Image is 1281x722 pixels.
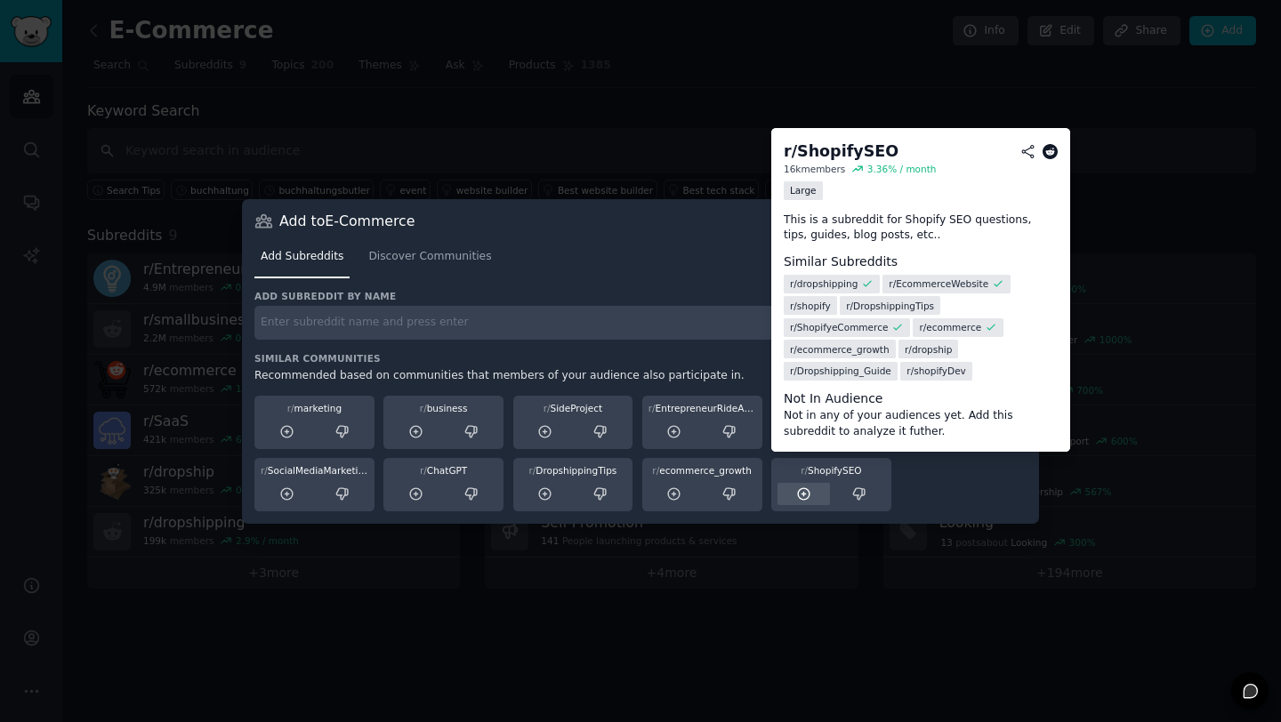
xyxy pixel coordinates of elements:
[649,464,756,477] div: ecommerce_growth
[390,464,497,477] div: ChatGPT
[790,321,888,333] span: r/ ShopifyeCommerce
[919,321,981,333] span: r/ ecommerce
[867,163,937,175] div: 3.36 % / month
[790,277,858,290] span: r/ dropshipping
[649,403,656,413] span: r/
[254,290,1027,302] h3: Add subreddit by name
[261,249,343,265] span: Add Subreddits
[889,277,988,290] span: r/ EcommerceWebsite
[544,403,551,413] span: r/
[520,402,627,414] div: SideProject
[528,465,536,476] span: r/
[368,249,491,265] span: Discover Communities
[279,212,415,230] h3: Add to E-Commerce
[254,352,1027,365] h3: Similar Communities
[784,163,845,175] div: 16k members
[905,343,952,356] span: r/ dropship
[784,213,1058,244] p: This is a subreddit for Shopify SEO questions, tips, guides, blog posts, etc..
[254,368,1027,384] div: Recommended based on communities that members of your audience also participate in.
[287,403,294,413] span: r/
[784,408,1058,439] dd: Not in any of your audiences yet. Add this subreddit to analyze it futher.
[649,402,756,414] div: EntrepreneurRideAlong
[261,464,368,477] div: SocialMediaMarketing
[784,389,1058,408] dt: Not In Audience
[784,140,898,163] div: r/ ShopifySEO
[520,464,627,477] div: DropshippingTips
[261,465,268,476] span: r/
[801,465,808,476] span: r/
[790,343,890,356] span: r/ ecommerce_growth
[784,181,823,200] div: Large
[846,300,934,312] span: r/ DropshippingTips
[652,465,659,476] span: r/
[790,300,831,312] span: r/ shopify
[790,365,891,377] span: r/ Dropshipping_Guide
[362,243,497,279] a: Discover Communities
[261,402,368,414] div: marketing
[784,253,1058,271] dt: Similar Subreddits
[420,403,427,413] span: r/
[777,464,885,477] div: ShopifySEO
[390,402,497,414] div: business
[254,243,350,279] a: Add Subreddits
[906,365,965,377] span: r/ shopifyDev
[420,465,427,476] span: r/
[254,306,1027,341] input: Enter subreddit name and press enter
